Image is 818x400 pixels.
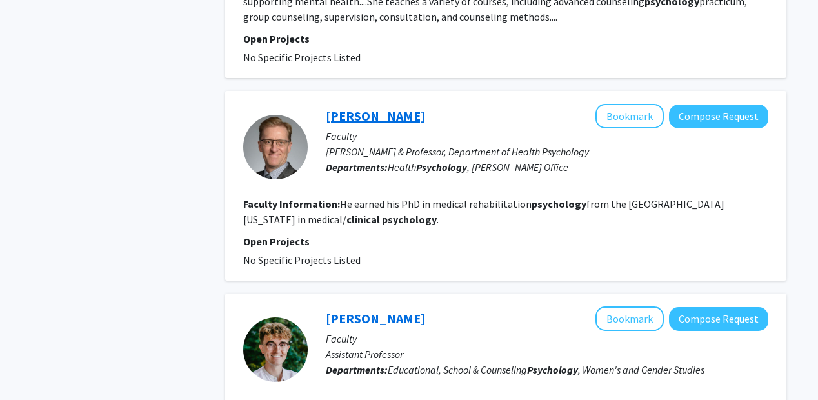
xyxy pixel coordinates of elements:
p: Faculty [326,128,768,144]
b: Departments: [326,363,388,376]
span: Educational, School & Counseling , Women's and Gender Studies [388,363,704,376]
p: Assistant Professor [326,346,768,362]
b: Faculty Information: [243,197,340,210]
p: Faculty [326,331,768,346]
b: psychology [382,213,437,226]
b: psychology [532,197,586,210]
b: Departments: [326,161,388,174]
a: [PERSON_NAME] [326,108,425,124]
button: Add Kristofer Hagglund to Bookmarks [595,104,664,128]
fg-read-more: He earned his PhD in medical rehabilitation from the [GEOGRAPHIC_DATA][US_STATE] in medical/ . [243,197,724,226]
a: [PERSON_NAME] [326,310,425,326]
button: Add Joshua Parmenter to Bookmarks [595,306,664,331]
iframe: Chat [10,342,55,390]
b: Psychology [416,161,467,174]
button: Compose Request to Joshua Parmenter [669,307,768,331]
span: No Specific Projects Listed [243,51,361,64]
span: No Specific Projects Listed [243,254,361,266]
b: clinical [346,213,380,226]
p: [PERSON_NAME] & Professor, Department of Health Psychology [326,144,768,159]
span: Health , [PERSON_NAME] Office [388,161,568,174]
p: Open Projects [243,31,768,46]
b: Psychology [527,363,578,376]
button: Compose Request to Kristofer Hagglund [669,105,768,128]
p: Open Projects [243,234,768,249]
